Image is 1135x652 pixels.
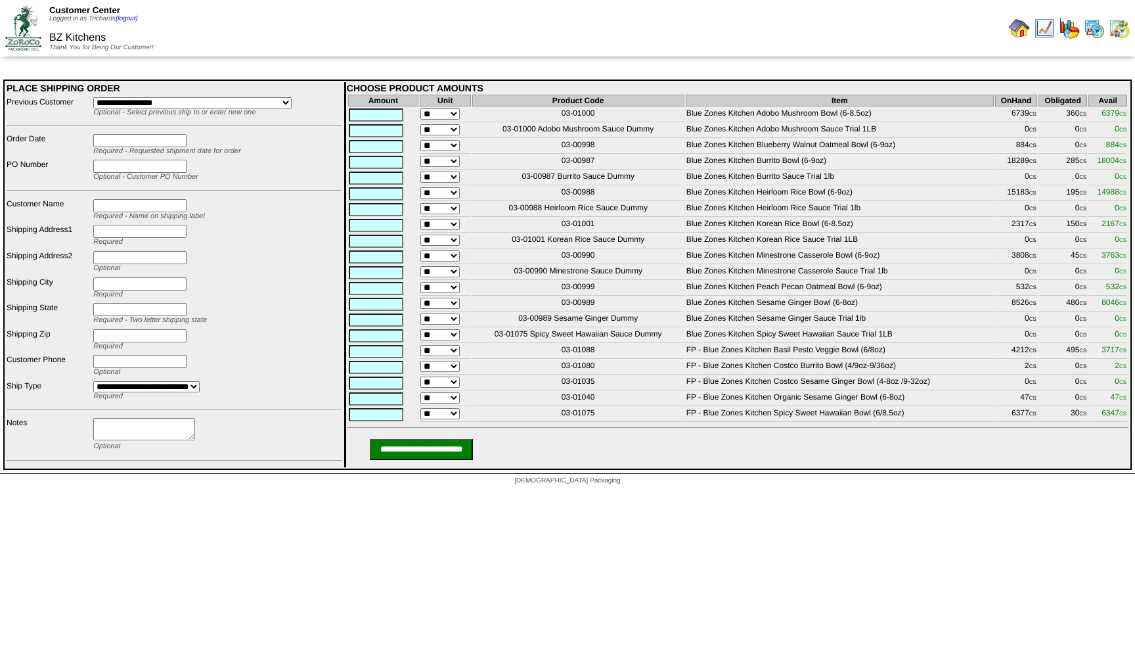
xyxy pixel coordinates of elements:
[6,417,91,454] td: Notes
[686,155,994,170] td: Blue Zones Kitchen Burrito Bowl (6-9oz)
[995,139,1037,154] td: 884
[1079,379,1086,385] span: CS
[1111,392,1126,402] span: 47
[1079,143,1086,149] span: CS
[686,250,994,264] td: Blue Zones Kitchen Minestrone Casserole Bowl (6-9oz)
[420,95,471,106] th: Unit
[995,95,1037,106] th: OnHand
[1029,127,1036,133] span: CS
[1079,269,1086,275] span: CS
[1102,298,1126,307] span: 8046
[1079,332,1086,338] span: CS
[1029,316,1036,322] span: CS
[472,250,684,264] td: 03-00990
[686,95,994,106] th: Item
[1115,266,1126,275] span: 0
[1106,140,1126,149] span: 884
[1119,285,1126,291] span: CS
[1119,300,1126,306] span: CS
[472,124,684,138] td: 03-01000 Adobo Mushroom Sauce Dummy
[1098,187,1127,197] span: 14988
[1119,158,1126,164] span: CS
[1038,108,1088,122] td: 360
[1038,95,1088,106] th: Obligated
[472,108,684,122] td: 03-01000
[5,6,41,50] img: ZoRoCo_Logo(Green%26Foil)%20jpg.webp
[686,313,994,327] td: Blue Zones Kitchen Sesame Ginger Sauce Trial 1lb
[686,234,994,248] td: Blue Zones Kitchen Korean Rice Sauce Trial 1LB
[1038,376,1088,390] td: 0
[1109,18,1130,39] img: calendarinout.gif
[1038,171,1088,185] td: 0
[1119,269,1126,275] span: CS
[686,329,994,343] td: Blue Zones Kitchen Spicy Sweet Hawaiian Sauce Trial 1LB
[1038,266,1088,280] td: 0
[1119,174,1126,180] span: CS
[1029,158,1036,164] span: CS
[686,171,994,185] td: Blue Zones Kitchen Burrito Sauce Trial 1lb
[1038,329,1088,343] td: 0
[514,477,620,484] span: [DEMOGRAPHIC_DATA] Packaging
[1034,18,1055,39] img: line_graph.gif
[1029,348,1036,354] span: CS
[686,202,994,217] td: Blue Zones Kitchen Heirloom Rice Sauce Trial 1lb
[1102,108,1126,118] span: 6379
[1029,221,1036,227] span: CS
[1029,190,1036,196] span: CS
[1038,297,1088,312] td: 480
[1009,18,1030,39] img: home.gif
[472,360,684,375] td: 03-01080
[1098,156,1127,165] span: 18004
[1038,234,1088,248] td: 0
[1038,155,1088,170] td: 285
[348,95,418,106] th: Amount
[1038,139,1088,154] td: 0
[686,407,994,422] td: FP - Blue Zones Kitchen Spicy Sweet Hawaiian Bowl (6/8.5oz)
[1115,172,1126,181] span: 0
[116,15,138,22] a: (logout)
[1079,158,1086,164] span: CS
[93,238,123,246] span: Required
[1119,316,1126,322] span: CS
[93,442,120,450] span: Optional
[995,313,1037,327] td: 0
[1079,411,1086,417] span: CS
[6,198,91,223] td: Customer Name
[472,407,684,422] td: 03-01075
[1038,218,1088,233] td: 150
[1038,250,1088,264] td: 45
[1119,363,1126,369] span: CS
[1115,377,1126,386] span: 0
[1038,187,1088,201] td: 195
[1038,392,1088,406] td: 0
[1079,111,1086,117] span: CS
[1106,282,1126,291] span: 532
[1029,237,1036,243] span: CS
[49,5,120,15] span: Customer Center
[49,32,106,43] span: BZ Kitchens
[472,95,684,106] th: Product Code
[1029,206,1036,212] span: CS
[1029,332,1036,338] span: CS
[1079,237,1086,243] span: CS
[1119,379,1126,385] span: CS
[1119,190,1126,196] span: CS
[93,212,204,220] span: Required - Name on shipping label
[995,155,1037,170] td: 18289
[49,15,138,22] span: Logged in as Trichards
[995,234,1037,248] td: 0
[686,360,994,375] td: FP - Blue Zones Kitchen Costco Burrito Bowl (4/9oz-9/36oz)
[1038,281,1088,296] td: 0
[1079,253,1086,259] span: CS
[995,108,1037,122] td: 6739
[1088,95,1127,106] th: Avail
[6,97,91,119] td: Previous Customer
[6,224,91,249] td: Shipping Address1
[995,266,1037,280] td: 0
[6,250,91,275] td: Shipping Address2
[995,407,1037,422] td: 6377
[1115,124,1126,133] span: 0
[1102,250,1126,260] span: 3763
[347,83,1128,93] div: CHOOSE PRODUCT AMOUNTS
[472,234,684,248] td: 03-01001 Korean Rice Sauce Dummy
